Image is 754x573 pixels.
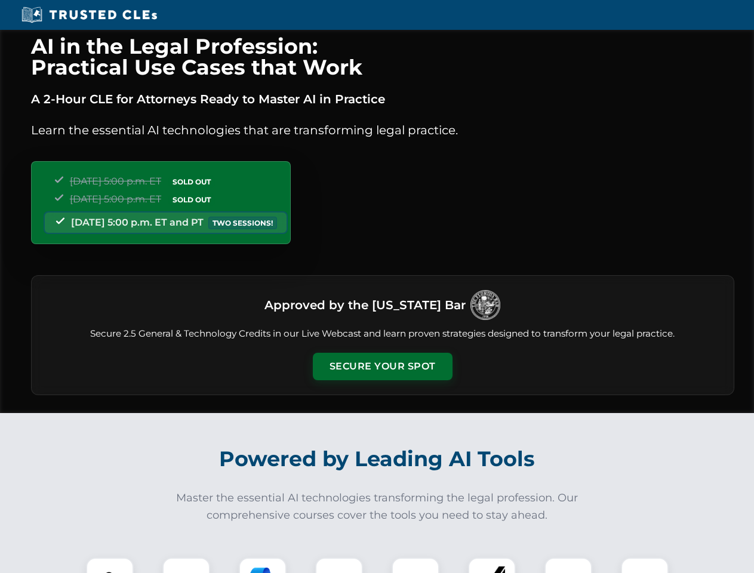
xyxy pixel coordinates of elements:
span: SOLD OUT [168,175,215,188]
button: Secure Your Spot [313,353,453,380]
h3: Approved by the [US_STATE] Bar [264,294,466,316]
h1: AI in the Legal Profession: Practical Use Cases that Work [31,36,734,78]
img: Logo [470,290,500,320]
p: Learn the essential AI technologies that are transforming legal practice. [31,121,734,140]
span: [DATE] 5:00 p.m. ET [70,193,161,205]
img: Trusted CLEs [18,6,161,24]
p: A 2-Hour CLE for Attorneys Ready to Master AI in Practice [31,90,734,109]
span: [DATE] 5:00 p.m. ET [70,175,161,187]
span: SOLD OUT [168,193,215,206]
p: Master the essential AI technologies transforming the legal profession. Our comprehensive courses... [168,489,586,524]
p: Secure 2.5 General & Technology Credits in our Live Webcast and learn proven strategies designed ... [46,327,719,341]
h2: Powered by Leading AI Tools [47,438,708,480]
